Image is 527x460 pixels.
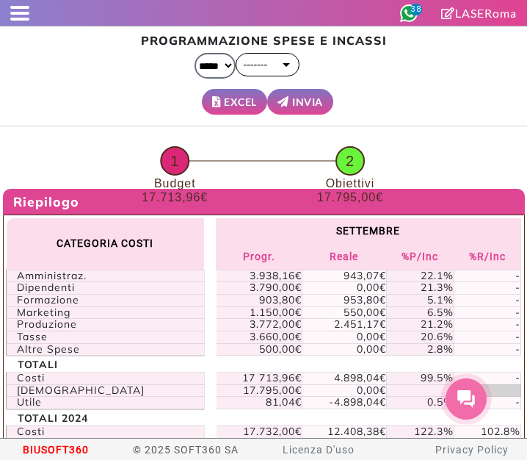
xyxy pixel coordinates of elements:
tspan: 17.713,96€ [142,191,208,204]
small: INVIA [292,94,323,109]
th: %R/Inc [454,244,520,270]
td: Altre Spese [7,343,205,356]
td: 3.790,00€ [216,282,302,295]
td: 5.1% [387,294,454,306]
td: 943,07€ [302,270,387,282]
td: 550,00€ [302,306,387,319]
a: Licenza D'uso [283,444,355,456]
th: Reale [302,244,387,270]
td: 0,00€ [302,384,387,397]
td: 4.898,04€ [302,373,387,385]
td: 3.660,00€ [216,331,302,343]
a: Clicca per andare alla pagina di firmaLASERoma [441,6,517,20]
th: %P/Inc [387,244,454,270]
td: Produzione [7,319,205,331]
td: 81,04€ [216,397,302,409]
td: [DEMOGRAPHIC_DATA] [7,384,205,397]
tspan: Obiettivi [326,177,375,190]
td: 953,80€ [302,294,387,306]
th: CATEGORIA COSTI [7,218,205,270]
b: TOTALI 2024 [18,412,88,425]
td: 0,00€ [302,331,387,343]
td: Dipendenti [7,282,205,295]
td: 0.5% [387,397,454,409]
tspan: Budget [154,177,196,190]
td: - [454,343,520,356]
td: 3.938,16€ [216,270,302,282]
a: EXCEL [202,89,267,115]
td: 20.6% [387,331,454,343]
td: 6.5% [387,306,454,319]
td: - [454,306,520,319]
th: SETTEMBRE [216,218,521,244]
td: - [387,384,454,397]
td: Tasse [7,331,205,343]
th: Progr. [216,244,302,270]
td: - [454,282,520,295]
td: 3.772,00€ [216,319,302,331]
b: TOTALI [18,358,58,371]
td: Amministraz. [7,270,205,282]
td: Marketing [7,306,205,319]
td: - [454,270,520,282]
td: 2.451,17€ [302,319,387,331]
td: 22.1% [387,270,454,282]
td: 99.5% [387,373,454,385]
td: - [454,319,520,331]
span: 38 [410,4,422,15]
td: Utile [7,397,205,409]
td: 17.732,00€ [216,425,302,438]
td: 1.150,00€ [216,306,302,319]
td: Costi [7,373,205,385]
tspan: 1 [170,153,179,169]
i: Clicca per andare alla pagina di firma [441,7,455,19]
td: -4.898,04€ [302,397,387,409]
td: - [454,294,520,306]
a: Privacy Policy [435,444,509,456]
tspan: 17.795,00€ [317,191,383,204]
td: 102.8% [454,425,520,438]
td: 17.795,00€ [216,384,302,397]
td: 21.2% [387,319,454,331]
td: 21.3% [387,282,454,295]
b: PROGRAMMAZIONE SPESE E INCASSI [141,33,387,48]
td: 12.408,38€ [302,425,387,438]
td: 0,00€ [302,343,387,356]
td: 903,80€ [216,294,302,306]
td: - [454,373,520,385]
h5: Riepilogo [13,194,520,209]
td: 500,00€ [216,343,302,356]
tspan: 2 [346,153,355,169]
a: INVIA [267,89,333,115]
td: - [454,331,520,343]
small: EXCEL [224,94,257,109]
td: 0,00€ [302,282,387,295]
td: 122.3% [387,425,454,438]
td: 17 713,96€ [216,373,302,385]
td: Costi [7,425,205,438]
td: 2.8% [387,343,454,356]
td: Formazione [7,294,205,306]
